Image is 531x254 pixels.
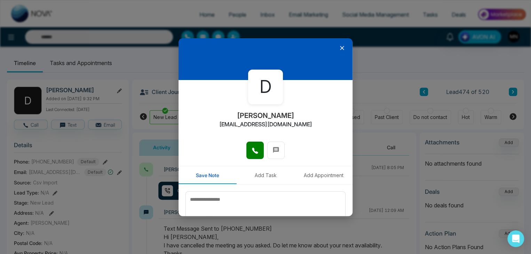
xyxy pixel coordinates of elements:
[237,166,295,184] button: Add Task
[260,74,271,100] span: D
[507,230,524,247] div: Open Intercom Messenger
[179,166,237,184] button: Save Note
[294,166,352,184] button: Add Appointment
[237,111,294,120] h2: [PERSON_NAME]
[219,121,312,128] h2: [EMAIL_ADDRESS][DOMAIN_NAME]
